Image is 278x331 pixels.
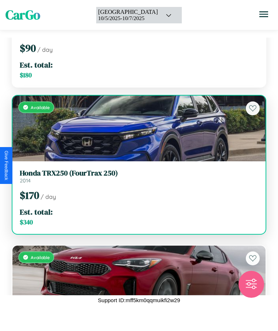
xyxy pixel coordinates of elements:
[98,295,180,305] p: Support ID: mff5km0qqmuikfi2w29
[37,46,53,53] span: / day
[20,59,53,70] span: Est. total:
[20,188,39,202] span: $ 170
[20,218,33,227] span: $ 340
[41,193,56,200] span: / day
[20,41,36,55] span: $ 90
[20,71,32,80] span: $ 180
[5,6,40,24] span: CarGo
[20,169,258,177] h3: Honda TRX250 (FourTrax 250)
[20,169,258,184] a: Honda TRX250 (FourTrax 250)2014
[98,9,158,15] div: [GEOGRAPHIC_DATA]
[20,207,53,217] span: Est. total:
[31,255,50,260] span: Available
[20,177,31,184] span: 2014
[31,105,50,110] span: Available
[98,15,158,22] div: 10 / 5 / 2025 - 10 / 7 / 2025
[4,151,9,180] div: Give Feedback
